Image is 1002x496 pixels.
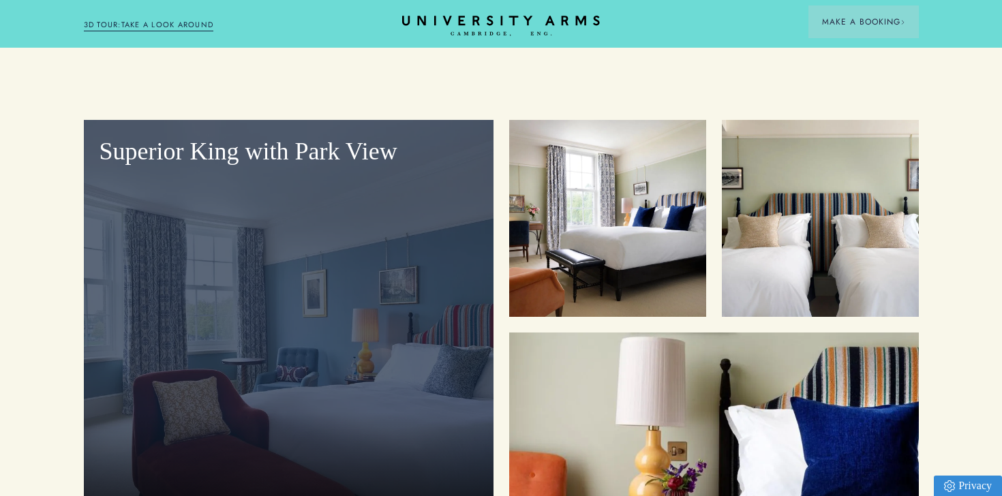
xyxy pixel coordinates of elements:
[822,16,905,28] span: Make a Booking
[808,5,919,38] button: Make a BookingArrow icon
[402,16,600,37] a: Home
[100,136,478,168] p: Superior King with Park View
[944,480,955,492] img: Privacy
[934,476,1002,496] a: Privacy
[900,20,905,25] img: Arrow icon
[84,19,214,31] a: 3D TOUR:TAKE A LOOK AROUND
